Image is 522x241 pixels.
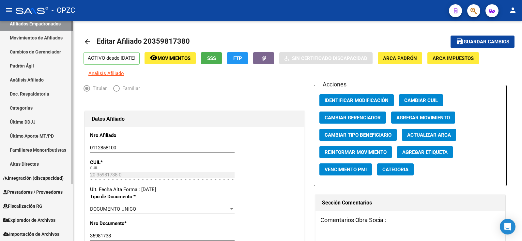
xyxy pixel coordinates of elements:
mat-icon: save [456,38,464,45]
button: Movimientos [145,52,196,64]
span: Guardar cambios [464,39,509,45]
span: Cambiar Tipo Beneficiario [325,132,391,138]
span: Explorador de Archivos [3,217,55,224]
span: Identificar Modificación [325,98,389,103]
button: Agregar Etiqueta [397,146,453,158]
div: Ult. Fecha Alta Formal: [DATE] [90,186,299,193]
button: Agregar Movimiento [391,112,455,124]
h3: Comentarios Obra Social: [320,216,500,225]
h1: Sección Comentarios [322,198,498,208]
button: Categoria [377,163,414,175]
span: Agregar Movimiento [396,115,450,121]
span: DOCUMENTO UNICO [90,206,136,212]
span: Agregar Etiqueta [402,149,448,155]
div: Open Intercom Messenger [500,219,515,234]
span: ARCA Padrón [383,55,417,61]
button: ARCA Padrón [378,52,422,64]
span: Movimientos [158,55,191,61]
span: Categoria [382,167,408,173]
span: Editar Afiliado 20359817380 [97,37,190,45]
span: Cambiar CUIL [404,98,438,103]
button: Vencimiento PMI [319,163,372,175]
span: Titular [90,85,107,92]
p: ACTIVO desde [DATE] [84,52,140,65]
mat-icon: arrow_back [84,38,91,46]
mat-icon: menu [5,6,13,14]
span: Sin Certificado Discapacidad [292,55,367,61]
span: Análisis Afiliado [88,70,124,76]
mat-icon: remove_red_eye [150,54,158,62]
mat-icon: person [509,6,517,14]
span: Cambiar Gerenciador [325,115,381,121]
button: Guardar cambios [451,36,514,48]
button: Reinformar Movimiento [319,146,392,158]
span: Prestadores / Proveedores [3,188,63,196]
button: Actualizar ARCA [402,129,456,141]
button: Cambiar Tipo Beneficiario [319,129,397,141]
span: Vencimiento PMI [325,167,367,173]
span: SSS [207,55,216,61]
p: Tipo de Documento * [90,193,153,200]
span: Familiar [120,85,140,92]
button: FTP [227,52,248,64]
button: Identificar Modificación [319,94,394,106]
span: FTP [233,55,242,61]
span: Integración (discapacidad) [3,174,64,182]
h3: Acciones [319,80,349,89]
button: Cambiar Gerenciador [319,112,386,124]
button: SSS [201,52,222,64]
span: - OPZC [52,3,75,18]
span: ARCA Impuestos [433,55,474,61]
span: Reinformar Movimiento [325,149,387,155]
p: Nro Documento [90,220,153,227]
button: Cambiar CUIL [399,94,443,106]
h1: Datos Afiliado [92,114,298,124]
span: Actualizar ARCA [407,132,451,138]
button: ARCA Impuestos [427,52,479,64]
span: Importación de Archivos [3,231,59,238]
button: Sin Certificado Discapacidad [279,52,373,64]
span: Fiscalización RG [3,203,42,210]
mat-radio-group: Elija una opción [84,87,146,93]
p: CUIL [90,159,153,166]
p: Nro Afiliado [90,132,153,139]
